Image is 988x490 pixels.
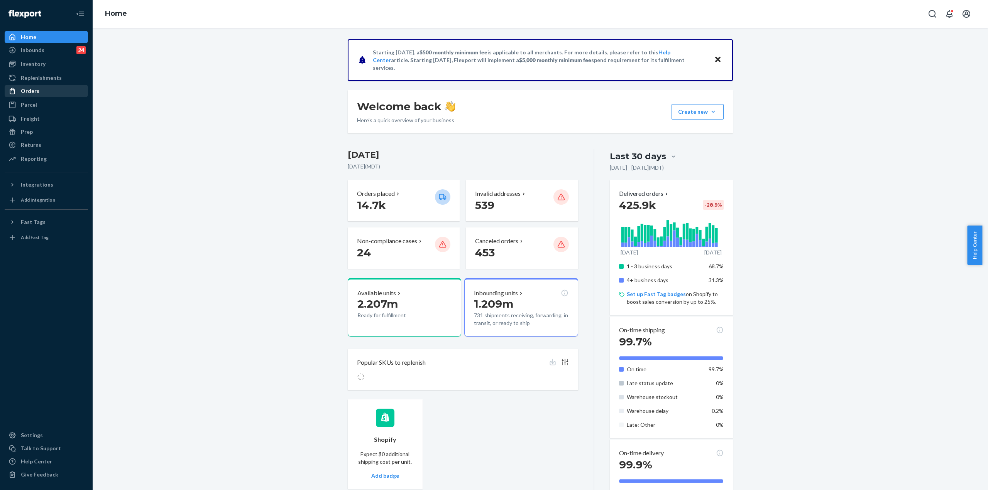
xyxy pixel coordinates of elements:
button: Fast Tags [5,216,88,228]
div: Add Fast Tag [21,234,49,241]
p: Shopify [374,435,396,444]
a: Inbounds24 [5,44,88,56]
a: Add Integration [5,194,88,206]
p: Canceled orders [475,237,518,246]
p: Late: Other [627,421,703,429]
a: Replenishments [5,72,88,84]
p: [DATE] - [DATE] ( MDT ) [610,164,664,172]
span: $500 monthly minimum fee [420,49,487,56]
span: 14.7k [357,199,386,212]
p: 4+ business days [627,276,703,284]
p: 1 - 3 business days [627,263,703,270]
p: Warehouse delay [627,407,703,415]
div: Fast Tags [21,218,46,226]
p: Orders placed [357,189,395,198]
div: Settings [21,431,43,439]
a: Freight [5,113,88,125]
div: 24 [76,46,86,54]
div: Freight [21,115,40,123]
span: $5,000 monthly minimum fee [519,57,591,63]
a: Help Center [5,455,88,468]
p: 731 shipments receiving, forwarding, in transit, or ready to ship [474,312,568,327]
ol: breadcrumbs [99,3,133,25]
a: Prep [5,126,88,138]
span: 68.7% [709,263,724,269]
span: 31.3% [709,277,724,283]
a: Reporting [5,153,88,165]
span: 0% [716,394,724,400]
img: hand-wave emoji [445,101,455,112]
span: 99.9% [619,458,652,471]
div: Help Center [21,458,52,465]
h1: Welcome back [357,99,455,113]
div: Reporting [21,155,47,163]
a: Talk to Support [5,442,88,455]
p: Popular SKUs to replenish [357,358,426,367]
div: Talk to Support [21,445,61,452]
p: [DATE] [704,249,722,256]
button: Inbounding units1.209m731 shipments receiving, forwarding, in transit, or ready to ship [464,278,578,337]
button: Add badge [371,472,399,480]
a: Inventory [5,58,88,70]
button: Canceled orders 453 [466,227,578,269]
div: Prep [21,128,33,136]
p: Non-compliance cases [357,237,417,246]
span: 539 [475,199,494,212]
div: Integrations [21,181,53,189]
div: Inbounds [21,46,44,54]
a: Home [105,9,127,18]
button: Available units2.207mReady for fulfillment [348,278,461,337]
span: 2.207m [357,297,398,310]
button: Orders placed 14.7k [348,180,460,221]
span: 1.209m [474,297,513,310]
div: Add Integration [21,197,55,203]
div: Home [21,33,36,41]
span: 0% [716,421,724,428]
button: Open Search Box [925,6,940,22]
button: Help Center [967,226,982,265]
span: 24 [357,246,371,259]
button: Integrations [5,178,88,191]
h3: [DATE] [348,149,578,161]
div: Replenishments [21,74,62,82]
p: On time [627,365,703,373]
p: on Shopify to boost sales conversion by up to 25%. [627,290,724,306]
p: Warehouse stockout [627,393,703,401]
button: Delivered orders [619,189,670,198]
button: Create new [672,104,724,120]
a: Add Fast Tag [5,231,88,244]
a: Home [5,31,88,43]
span: 99.7% [619,335,652,348]
button: Close Navigation [73,6,88,22]
p: Invalid addresses [475,189,521,198]
a: Returns [5,139,88,151]
button: Close [713,54,723,66]
div: Give Feedback [21,471,58,478]
button: Open account menu [959,6,974,22]
span: 99.7% [709,366,724,372]
p: Expect $0 additional shipping cost per unit. [357,450,413,466]
button: Non-compliance cases 24 [348,227,460,269]
div: -28.9 % [703,200,724,210]
p: [DATE] [621,249,638,256]
a: Set up Fast Tag badges [627,291,686,297]
p: On-time shipping [619,326,665,335]
a: Parcel [5,99,88,111]
span: 0.2% [712,407,724,414]
img: Flexport logo [8,10,41,18]
a: Orders [5,85,88,97]
p: Available units [357,289,396,298]
p: Late status update [627,379,703,387]
button: Give Feedback [5,468,88,481]
span: 453 [475,246,495,259]
div: Parcel [21,101,37,109]
span: 0% [716,380,724,386]
button: Invalid addresses 539 [466,180,578,221]
a: Settings [5,429,88,441]
p: Inbounding units [474,289,518,298]
div: Last 30 days [610,150,666,162]
div: Orders [21,87,39,95]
